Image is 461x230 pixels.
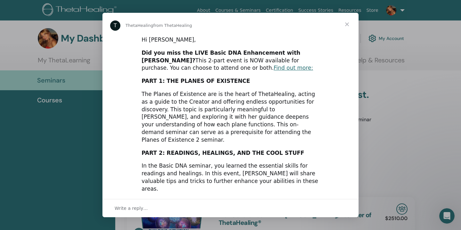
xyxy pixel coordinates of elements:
[125,23,153,28] span: ThetaHealing
[142,150,304,156] b: PART 2: READINGS, HEALINGS, AND THE COOL STUFF
[274,65,313,71] a: Find out more:
[142,49,319,72] div: This 2-part event is NOW available for purchase. You can choose to attend one or both.
[142,36,319,44] div: Hi [PERSON_NAME],
[115,204,148,212] span: Write a reply…
[142,50,300,64] b: Did you miss the LIVE Basic DNA Enhancement with [PERSON_NAME]?
[142,91,319,144] div: The Planes of Existence are is the heart of ThetaHealing, acting as a guide to the Creator and of...
[153,23,192,28] span: from ThetaHealing
[110,20,120,31] div: Profile image for ThetaHealing
[336,13,359,36] span: Close
[142,162,319,193] div: In the Basic DNA seminar, you learned the essential skills for readings and healings. In this eve...
[102,199,359,217] div: Open conversation and reply
[142,78,250,84] b: PART 1: THE PLANES OF EXISTENCE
